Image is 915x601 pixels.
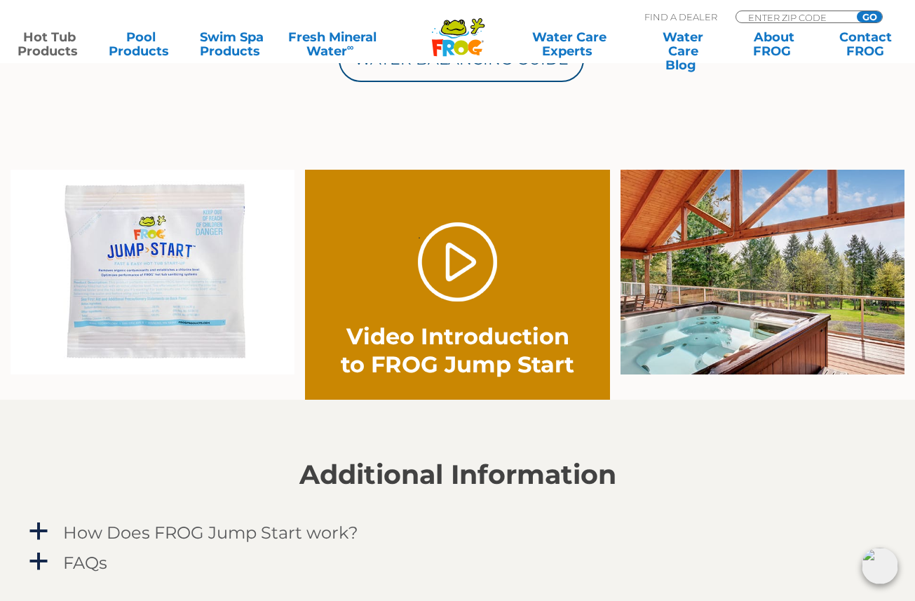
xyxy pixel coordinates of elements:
h2: Additional Information [27,459,889,490]
a: Play Video [418,222,497,302]
input: Zip Code Form [747,11,841,23]
a: PoolProducts [105,30,176,58]
a: AboutFROG [739,30,810,58]
a: Fresh MineralWater∞ [287,30,377,58]
a: Swim SpaProducts [196,30,267,58]
h4: How Does FROG Jump Start work? [63,523,358,542]
p: Find A Dealer [644,11,717,23]
img: openIcon [862,548,898,584]
h4: FAQs [63,553,107,572]
h2: Video Introduction to FROG Jump Start [336,323,580,379]
a: a FAQs [27,550,889,576]
sup: ∞ [347,41,354,53]
a: Hot TubProducts [14,30,85,58]
a: Water CareBlog [648,30,719,58]
a: Water CareExperts [512,30,627,58]
span: a [28,521,49,542]
img: jump start package [11,170,294,374]
input: GO [857,11,882,22]
a: a How Does FROG Jump Start work? [27,520,889,546]
img: serene-landscape [621,170,904,374]
span: a [28,551,49,572]
a: ContactFROG [830,30,901,58]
